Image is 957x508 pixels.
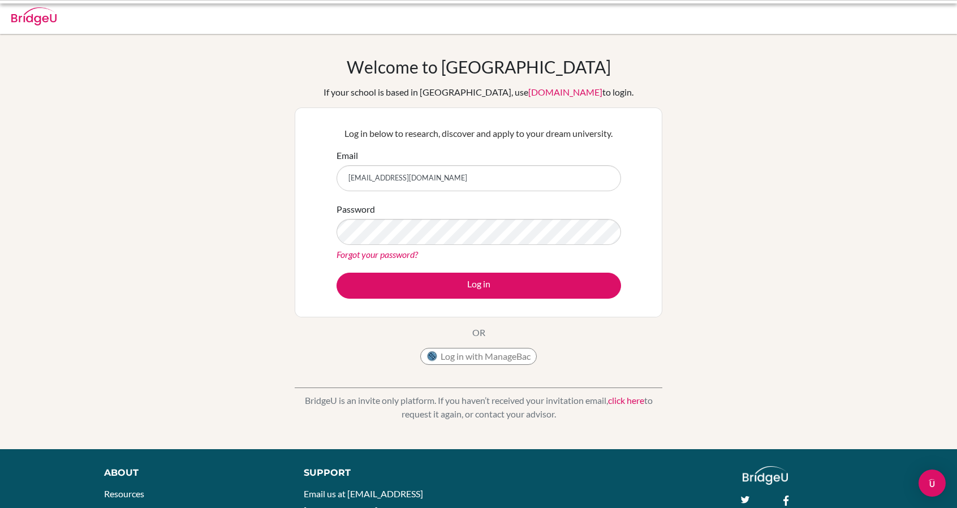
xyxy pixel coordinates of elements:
a: Resources [104,488,144,499]
label: Password [337,203,375,216]
a: [DOMAIN_NAME] [528,87,602,97]
div: About [104,466,279,480]
label: Email [337,149,358,162]
a: Forgot your password? [337,249,418,260]
div: Support [304,466,466,480]
p: Log in below to research, discover and apply to your dream university. [337,127,621,140]
button: Log in [337,273,621,299]
h1: Welcome to [GEOGRAPHIC_DATA] [347,57,611,77]
div: If your school is based in [GEOGRAPHIC_DATA], use to login. [324,85,633,99]
div: Open Intercom Messenger [919,470,946,497]
button: Log in with ManageBac [420,348,537,365]
a: click here [608,395,644,406]
p: BridgeU is an invite only platform. If you haven’t received your invitation email, to request it ... [295,394,662,421]
p: OR [472,326,485,339]
img: logo_white@2x-f4f0deed5e89b7ecb1c2cc34c3e3d731f90f0f143d5ea2071677605dd97b5244.png [743,466,788,485]
img: Bridge-U [11,7,57,25]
